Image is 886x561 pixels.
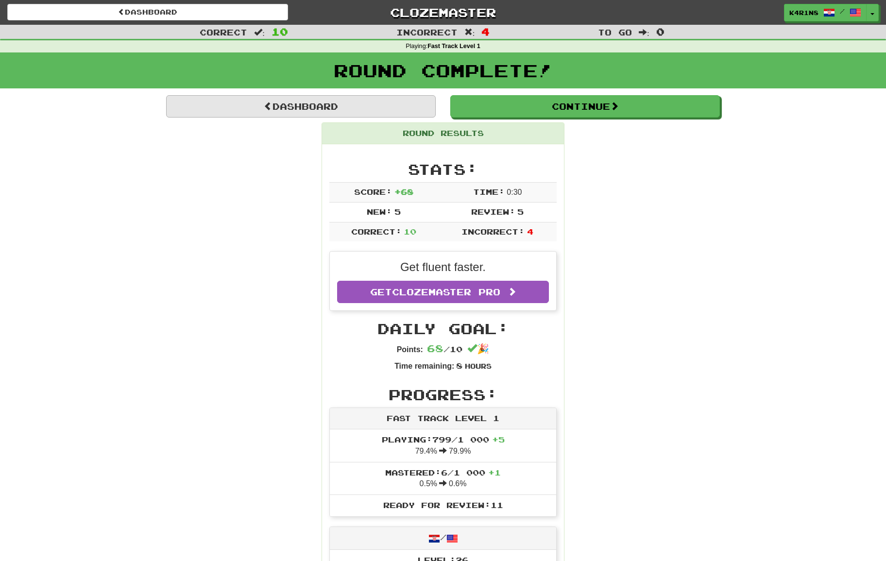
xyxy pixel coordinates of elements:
[382,435,505,444] span: Playing: 799 / 1 000
[461,227,525,236] span: Incorrect:
[598,27,632,37] span: To go
[337,281,549,303] a: GetClozemaster Pro
[467,343,489,354] span: 🎉
[351,227,402,236] span: Correct:
[330,429,556,462] li: 79.4% 79.9%
[329,321,557,337] h2: Daily Goal:
[427,342,443,354] span: 68
[200,27,247,37] span: Correct
[354,187,392,196] span: Score:
[392,287,500,297] span: Clozemaster Pro
[427,43,480,50] strong: Fast Track Level 1
[396,27,458,37] span: Incorrect
[784,4,867,21] a: k4r1n8 /
[840,8,845,15] span: /
[272,26,288,37] span: 10
[789,8,818,17] span: k4r1n8
[465,362,492,370] small: Hours
[456,361,462,370] span: 8
[394,362,454,370] strong: Time remaining:
[303,4,583,21] a: Clozemaster
[3,61,883,80] h1: Round Complete!
[481,26,490,37] span: 4
[394,207,401,216] span: 5
[488,468,501,477] span: + 1
[656,26,664,37] span: 0
[507,188,522,196] span: 0 : 30
[473,187,505,196] span: Time:
[492,435,505,444] span: + 5
[427,344,462,354] span: / 10
[367,207,392,216] span: New:
[385,468,501,477] span: Mastered: 6 / 1 000
[254,28,265,36] span: :
[7,4,288,20] a: Dashboard
[330,527,556,550] div: /
[329,387,557,403] h2: Progress:
[166,95,436,118] a: Dashboard
[450,95,720,118] button: Continue
[330,462,556,495] li: 0.5% 0.6%
[322,123,564,144] div: Round Results
[394,187,413,196] span: + 68
[471,207,515,216] span: Review:
[404,227,416,236] span: 10
[383,500,503,510] span: Ready for Review: 11
[639,28,649,36] span: :
[397,345,423,354] strong: Points:
[527,227,533,236] span: 4
[517,207,524,216] span: 5
[337,259,549,275] p: Get fluent faster.
[330,408,556,429] div: Fast Track Level 1
[464,28,475,36] span: :
[329,161,557,177] h2: Stats:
